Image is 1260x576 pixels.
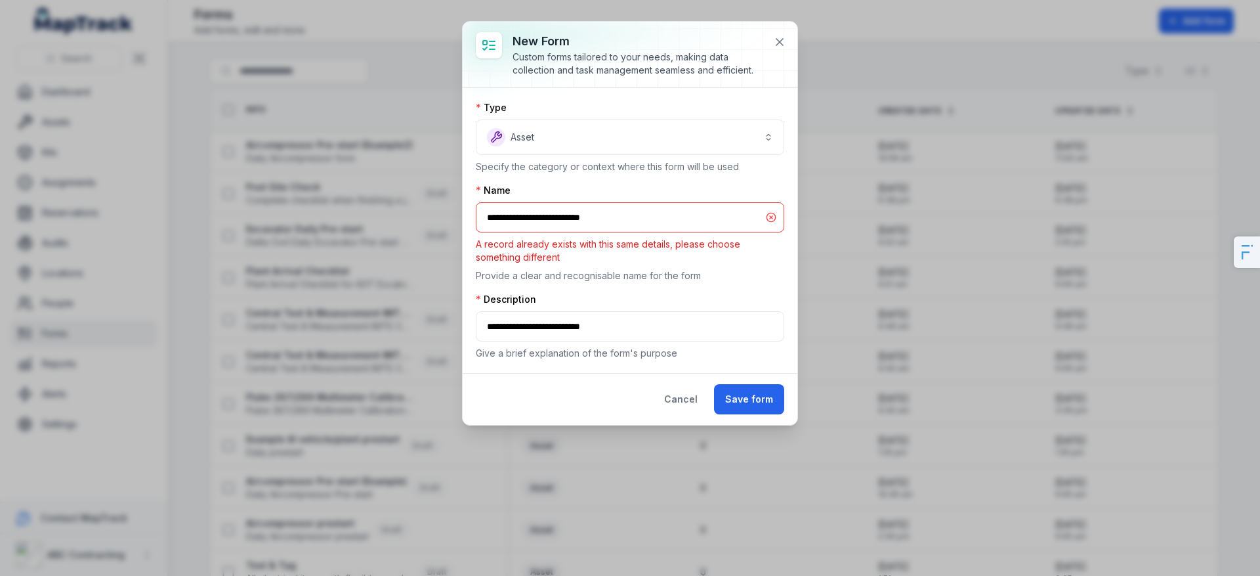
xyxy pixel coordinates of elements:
button: Cancel [653,384,709,414]
p: A record already exists with this same details, please choose something different [476,238,784,264]
p: Specify the category or context where this form will be used [476,160,784,173]
p: Give a brief explanation of the form's purpose [476,347,784,360]
label: Type [476,101,507,114]
button: Save form [714,384,784,414]
h3: New form [513,32,763,51]
div: Custom forms tailored to your needs, making data collection and task management seamless and effi... [513,51,763,77]
button: Asset [476,120,784,155]
p: Provide a clear and recognisable name for the form [476,269,784,282]
label: Name [476,184,511,197]
label: Description [476,293,536,306]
